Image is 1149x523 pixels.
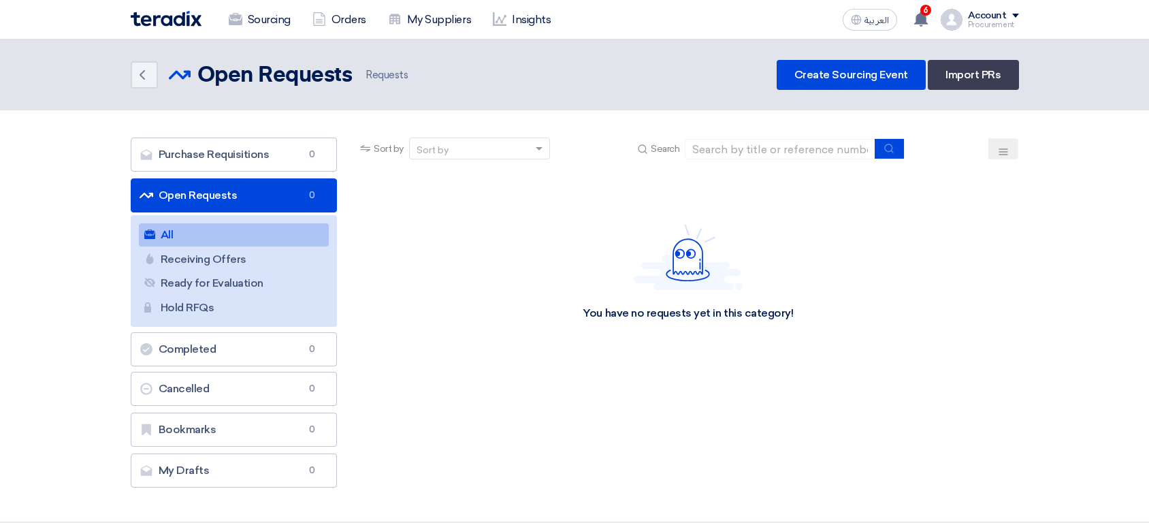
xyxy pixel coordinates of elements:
a: Create Sourcing Event [777,60,926,90]
button: العربية [843,9,897,31]
div: Procurement [968,21,1019,29]
img: Teradix logo [131,11,201,27]
input: Search by title or reference number [685,139,875,159]
a: Purchase Requisitions0 [131,138,338,172]
img: Hello [634,224,743,290]
span: 0 [304,423,320,437]
span: العربية [864,16,889,25]
div: Sort by [417,143,449,157]
a: All [139,223,329,247]
a: Open Requests0 [131,178,338,212]
span: Requests [363,67,408,83]
span: Sort by [374,142,404,156]
a: Bookmarks0 [131,413,338,447]
a: Sourcing [218,5,302,35]
span: 0 [304,464,320,477]
a: Import PRs [928,60,1018,90]
img: profile_test.png [941,9,962,31]
a: Completed0 [131,332,338,366]
span: Search [651,142,679,156]
a: Receiving Offers [139,248,329,271]
span: 0 [304,382,320,396]
a: Insights [482,5,562,35]
a: Hold RFQs [139,296,329,319]
a: My Drafts0 [131,454,338,488]
a: Ready for Evaluation [139,272,329,295]
h2: Open Requests [197,62,353,89]
div: Account [968,10,1007,22]
div: You have no requests yet in this category! [583,306,793,321]
span: 0 [304,189,320,202]
a: Orders [302,5,377,35]
span: 0 [304,148,320,161]
a: Cancelled0 [131,372,338,406]
a: My Suppliers [377,5,482,35]
span: 0 [304,343,320,356]
span: 6 [920,5,931,16]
